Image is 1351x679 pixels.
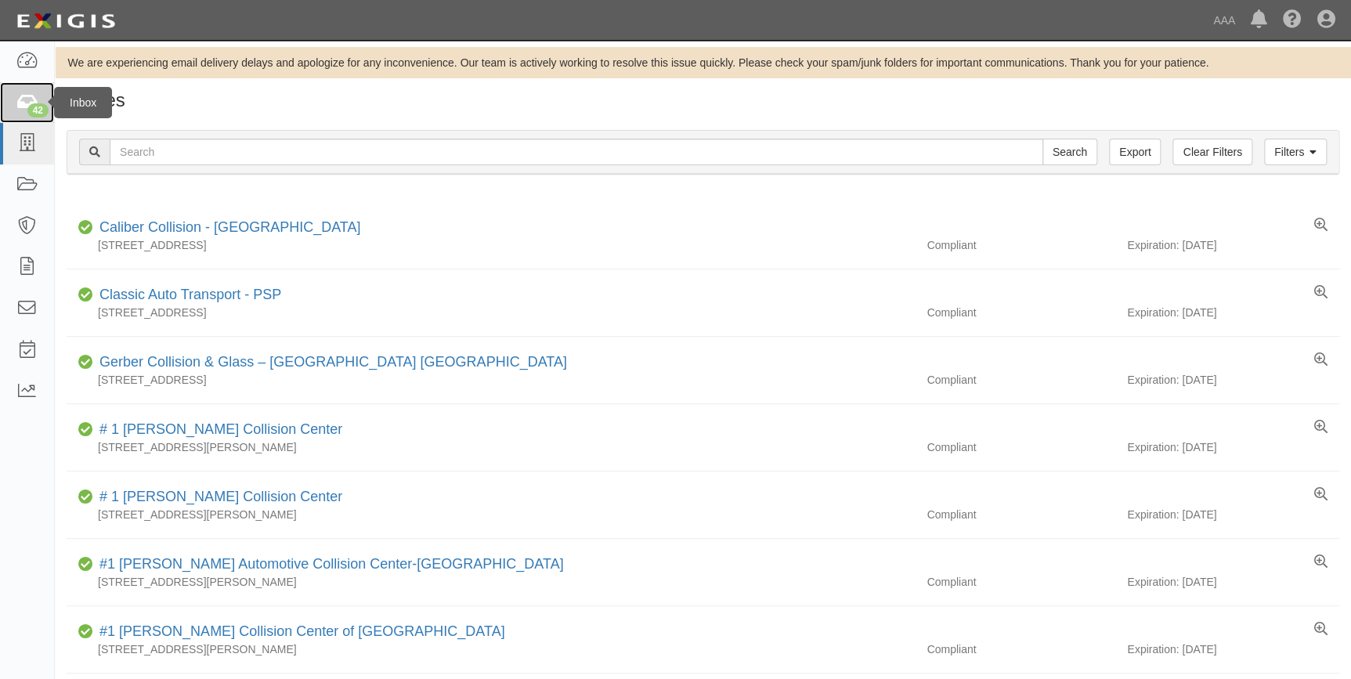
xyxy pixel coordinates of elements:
div: Caliber Collision - Gainesville [93,218,360,238]
a: View results summary [1314,420,1328,435]
a: #1 [PERSON_NAME] Automotive Collision Center-[GEOGRAPHIC_DATA] [99,556,564,572]
a: # 1 [PERSON_NAME] Collision Center [99,489,342,504]
div: [STREET_ADDRESS][PERSON_NAME] [67,641,915,657]
div: 42 [27,103,49,117]
h1: Parties [67,90,1339,110]
a: Caliber Collision - [GEOGRAPHIC_DATA] [99,219,360,235]
a: View results summary [1314,554,1328,570]
a: View results summary [1314,285,1328,301]
a: Classic Auto Transport - PSP [99,287,281,302]
i: Compliant [78,627,93,637]
a: Export [1109,139,1161,165]
div: #1 Cochran Collision Center of Greensburg [93,622,505,642]
i: Compliant [78,290,93,301]
div: Compliant [915,641,1127,657]
div: # 1 Cochran Collision Center [93,420,342,440]
div: # 1 Cochran Collision Center [93,487,342,507]
div: Expiration: [DATE] [1127,507,1339,522]
a: # 1 [PERSON_NAME] Collision Center [99,421,342,437]
div: Compliant [915,574,1127,590]
div: Expiration: [DATE] [1127,305,1339,320]
div: [STREET_ADDRESS] [67,237,915,253]
div: [STREET_ADDRESS][PERSON_NAME] [67,439,915,455]
div: Compliant [915,305,1127,320]
div: [STREET_ADDRESS] [67,305,915,320]
img: logo-5460c22ac91f19d4615b14bd174203de0afe785f0fc80cf4dbbc73dc1793850b.png [12,7,120,35]
input: Search [1042,139,1097,165]
div: [STREET_ADDRESS][PERSON_NAME] [67,574,915,590]
a: #1 [PERSON_NAME] Collision Center of [GEOGRAPHIC_DATA] [99,623,505,639]
a: View results summary [1314,622,1328,637]
div: Compliant [915,372,1127,388]
a: Filters [1264,139,1327,165]
a: Clear Filters [1172,139,1252,165]
i: Compliant [78,559,93,570]
div: Expiration: [DATE] [1127,641,1339,657]
div: Compliant [915,237,1127,253]
div: Gerber Collision & Glass – Houston Brighton [93,352,567,373]
div: Expiration: [DATE] [1127,237,1339,253]
div: Expiration: [DATE] [1127,439,1339,455]
div: Compliant [915,439,1127,455]
div: Compliant [915,507,1127,522]
div: #1 Cochran Automotive Collision Center-Monroeville [93,554,564,575]
div: We are experiencing email delivery delays and apologize for any inconvenience. Our team is active... [55,55,1351,70]
i: Compliant [78,357,93,368]
i: Help Center - Complianz [1283,11,1302,30]
a: Gerber Collision & Glass – [GEOGRAPHIC_DATA] [GEOGRAPHIC_DATA] [99,354,567,370]
a: View results summary [1314,218,1328,233]
input: Search [110,139,1043,165]
a: View results summary [1314,487,1328,503]
a: AAA [1205,5,1243,36]
i: Compliant [78,222,93,233]
div: [STREET_ADDRESS][PERSON_NAME] [67,507,915,522]
div: Classic Auto Transport - PSP [93,285,281,305]
div: Inbox [54,87,112,118]
i: Compliant [78,492,93,503]
i: Compliant [78,424,93,435]
div: Expiration: [DATE] [1127,574,1339,590]
div: [STREET_ADDRESS] [67,372,915,388]
div: Expiration: [DATE] [1127,372,1339,388]
a: View results summary [1314,352,1328,368]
